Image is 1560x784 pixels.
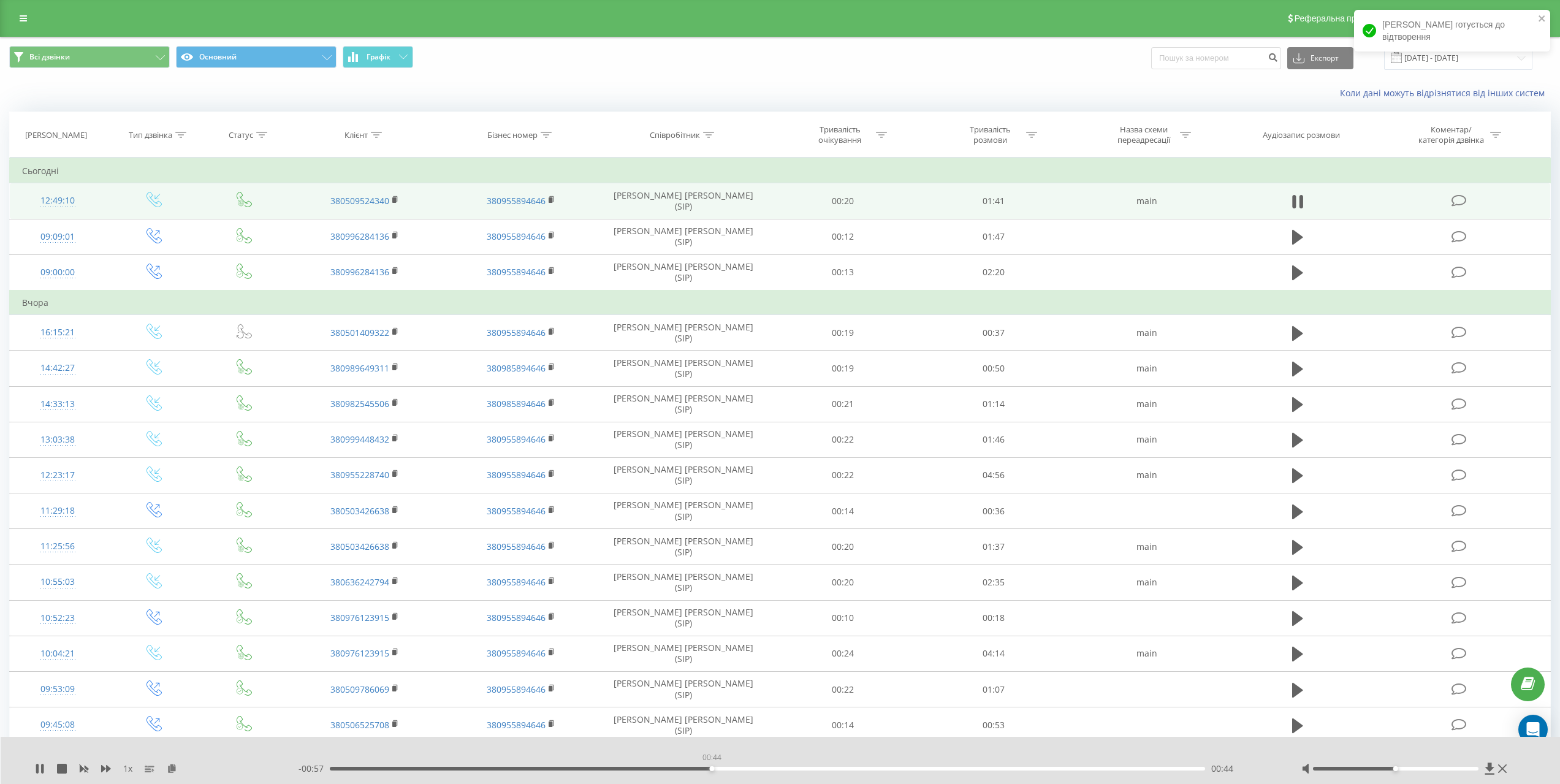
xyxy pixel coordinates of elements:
div: [PERSON_NAME] [25,130,87,140]
td: [PERSON_NAME] [PERSON_NAME] (SIP) [599,315,768,351]
div: 14:33:13 [22,392,94,416]
td: 00:50 [918,351,1068,386]
td: [PERSON_NAME] [PERSON_NAME] (SIP) [599,529,768,565]
td: main [1068,315,1225,351]
div: Open Intercom Messenger [1518,715,1548,744]
td: 02:20 [918,254,1068,291]
a: 380985894646 [487,362,546,374]
td: 00:14 [768,493,918,529]
a: 380501409322 [330,327,389,338]
td: [PERSON_NAME] [PERSON_NAME] (SIP) [599,457,768,493]
span: Графік [367,53,390,61]
td: 00:37 [918,315,1068,351]
td: 01:37 [918,529,1068,565]
a: 380636242794 [330,576,389,588]
a: 380506525708 [330,719,389,731]
td: 02:35 [918,565,1068,600]
div: Accessibility label [1393,766,1398,771]
td: [PERSON_NAME] [PERSON_NAME] (SIP) [599,565,768,600]
a: 380989649311 [330,362,389,374]
div: 10:52:23 [22,606,94,630]
td: [PERSON_NAME] [PERSON_NAME] (SIP) [599,351,768,386]
td: 00:22 [768,672,918,707]
a: 380955894646 [487,469,546,481]
td: main [1068,457,1225,493]
td: main [1068,636,1225,671]
td: main [1068,183,1225,219]
div: 00:44 [700,749,724,766]
td: main [1068,529,1225,565]
div: Тривалість розмови [957,124,1023,145]
td: 00:20 [768,183,918,219]
div: Accessibility label [710,766,715,771]
div: 09:00:00 [22,261,94,284]
input: Пошук за номером [1151,47,1281,69]
td: [PERSON_NAME] [PERSON_NAME] (SIP) [599,600,768,636]
a: 380985894646 [487,398,546,409]
a: 380955894646 [487,612,546,623]
td: [PERSON_NAME] [PERSON_NAME] (SIP) [599,219,768,254]
td: 00:14 [768,707,918,743]
a: 380955228740 [330,469,389,481]
a: 380982545506 [330,398,389,409]
a: 380955894646 [487,505,546,517]
div: 09:45:08 [22,713,94,737]
td: main [1068,351,1225,386]
a: 380999448432 [330,433,389,445]
button: Всі дзвінки [9,46,170,68]
div: 11:29:18 [22,499,94,523]
a: 380955894646 [487,683,546,695]
td: 00:22 [768,457,918,493]
td: 00:10 [768,600,918,636]
td: [PERSON_NAME] [PERSON_NAME] (SIP) [599,672,768,707]
button: close [1538,13,1547,25]
div: 14:42:27 [22,356,94,380]
div: 12:49:10 [22,189,94,213]
div: Статус [229,130,253,140]
td: 01:47 [918,219,1068,254]
td: 00:53 [918,707,1068,743]
span: Реферальна програма [1295,13,1385,23]
div: 12:23:17 [22,463,94,487]
button: Експорт [1287,47,1353,69]
td: 00:20 [768,565,918,600]
td: 01:46 [918,422,1068,457]
td: 00:19 [768,315,918,351]
div: Коментар/категорія дзвінка [1415,124,1487,145]
td: [PERSON_NAME] [PERSON_NAME] (SIP) [599,707,768,743]
div: 13:03:38 [22,428,94,452]
td: 00:20 [768,529,918,565]
td: 00:21 [768,386,918,422]
div: 11:25:56 [22,535,94,558]
div: Клієнт [344,130,368,140]
button: Основний [176,46,337,68]
div: Співробітник [650,130,700,140]
td: [PERSON_NAME] [PERSON_NAME] (SIP) [599,254,768,291]
td: 04:56 [918,457,1068,493]
td: [PERSON_NAME] [PERSON_NAME] (SIP) [599,493,768,529]
a: 380955894646 [487,576,546,588]
a: 380955894646 [487,433,546,445]
td: [PERSON_NAME] [PERSON_NAME] (SIP) [599,183,768,219]
td: Сьогодні [10,159,1551,183]
td: 00:12 [768,219,918,254]
td: 01:41 [918,183,1068,219]
td: [PERSON_NAME] [PERSON_NAME] (SIP) [599,636,768,671]
td: [PERSON_NAME] [PERSON_NAME] (SIP) [599,422,768,457]
div: Тип дзвінка [129,130,172,140]
a: 380976123915 [330,647,389,659]
a: 380503426638 [330,541,389,552]
td: 00:36 [918,493,1068,529]
td: 00:13 [768,254,918,291]
div: [PERSON_NAME] готується до відтворення [1354,10,1550,51]
div: 10:04:21 [22,642,94,666]
div: Аудіозапис розмови [1263,130,1340,140]
a: Коли дані можуть відрізнятися вiд інших систем [1340,87,1551,99]
div: Бізнес номер [487,130,538,140]
div: 16:15:21 [22,321,94,344]
span: 00:44 [1211,763,1233,775]
a: 380955894646 [487,647,546,659]
span: 1 x [123,763,132,775]
td: main [1068,386,1225,422]
button: Графік [343,46,413,68]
